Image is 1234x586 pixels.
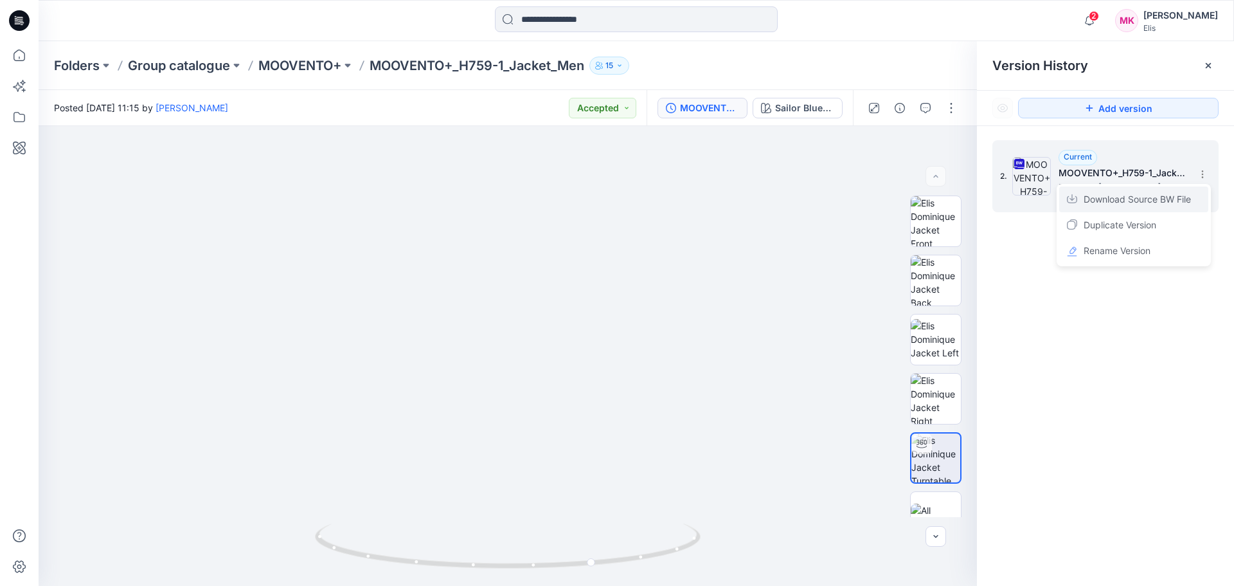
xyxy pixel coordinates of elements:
[54,101,228,114] span: Posted [DATE] 11:15 by
[1115,9,1138,32] div: MK
[1143,8,1218,23] div: [PERSON_NAME]
[589,57,629,75] button: 15
[1059,181,1187,194] span: Posted by: Cuirong Cai
[911,196,961,246] img: Elis Dominique Jacket Front
[1000,170,1007,182] span: 2.
[911,374,961,424] img: Elis Dominique Jacket Right
[1012,157,1051,196] img: MOOVENTO+_H759-1_Jacket_Men
[753,98,843,118] button: Sailor Blue-Navy
[1084,243,1150,259] span: Rename Version
[911,255,961,306] img: Elis Dominique Jacket Back
[1143,23,1218,33] div: Elis
[680,101,739,115] div: MOOVENTO+_H759-1_Jacket_Men
[1084,192,1191,207] span: Download Source BW File
[1089,11,1099,21] span: 2
[156,102,228,113] a: [PERSON_NAME]
[1064,152,1092,161] span: Current
[911,319,961,360] img: Elis Dominique Jacket Left
[128,57,230,75] a: Group catalogue
[370,57,584,75] p: MOOVENTO+_H759-1_Jacket_Men
[657,98,747,118] button: MOOVENTO+_H759-1_Jacket_Men
[1084,217,1156,233] span: Duplicate Version
[992,98,1013,118] button: Show Hidden Versions
[258,57,341,75] a: MOOVENTO+
[890,98,910,118] button: Details
[1018,98,1219,118] button: Add version
[605,59,613,73] p: 15
[1059,165,1187,181] h5: MOOVENTO+_H759-1_Jacket_Men
[54,57,100,75] a: Folders
[1203,60,1213,71] button: Close
[911,504,961,531] img: All colorways
[775,101,834,115] div: Sailor Blue-Navy
[992,58,1088,73] span: Version History
[911,434,960,482] img: Elis Dominique Jacket Turntable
